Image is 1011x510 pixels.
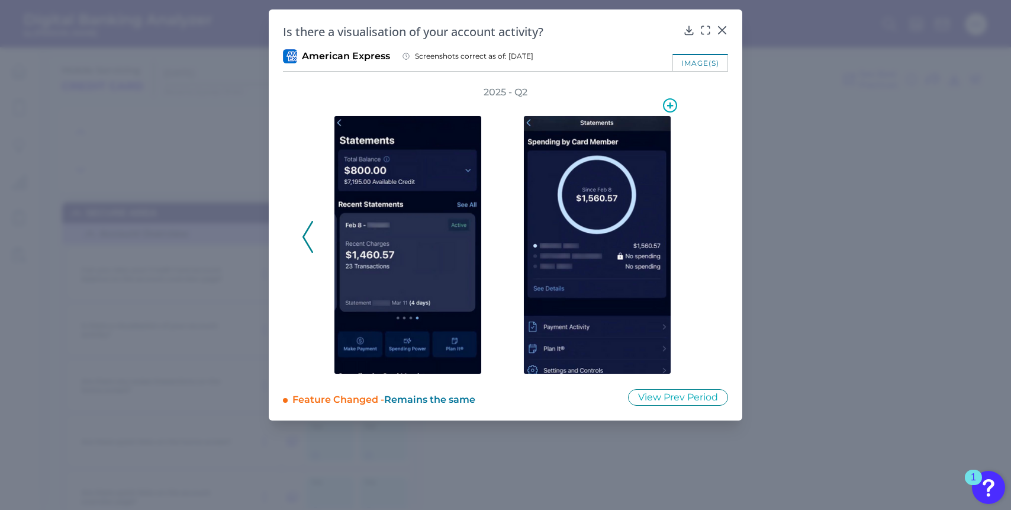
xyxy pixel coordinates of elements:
h3: 2025 - Q2 [484,86,527,99]
div: Feature Changed - [292,389,612,406]
h2: Is there a visualisation of your account activity? [283,24,678,40]
span: American Express [302,50,390,63]
div: 1 [971,477,976,493]
img: 3078-02-American-Express-US-2025-Q2-CC-MOS.png [523,116,671,374]
span: Remains the same [384,394,475,405]
span: Screenshots correct as of: [DATE] [415,52,533,61]
button: Open Resource Center, 1 new notification [972,471,1005,504]
div: image(s) [672,54,728,71]
button: View Prev Period [628,389,728,406]
img: 3078-01-American-Express-US-2025-Q2-CC-MOS.png [334,116,482,374]
img: American Express [283,49,297,63]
